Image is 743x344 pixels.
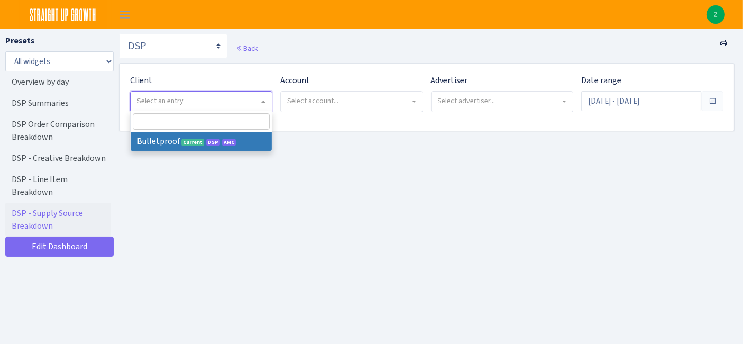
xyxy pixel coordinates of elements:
label: Account [280,74,310,87]
a: Edit Dashboard [5,237,114,257]
a: Z [707,5,725,24]
span: DSP [206,139,220,146]
a: DSP Summaries [5,93,111,114]
span: Select account... [287,96,338,106]
img: Zach Belous [707,5,725,24]
a: DSP - Line Item Breakdown [5,169,111,203]
label: Presets [5,34,34,47]
span: Select an entry [137,96,184,106]
label: Client [130,74,152,87]
a: Overview by day [5,71,111,93]
button: Toggle navigation [112,6,138,23]
span: Select advertiser... [438,96,496,106]
a: Back [236,43,258,53]
label: Date range [581,74,621,87]
span: AMC [222,139,236,146]
li: Bulletproof [131,132,272,151]
a: DSP - Creative Breakdown [5,148,111,169]
a: DSP Order Comparison Breakdown [5,114,111,148]
span: Current [181,139,204,146]
a: DSP - Supply Source Breakdown [5,203,111,237]
label: Advertiser [431,74,468,87]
